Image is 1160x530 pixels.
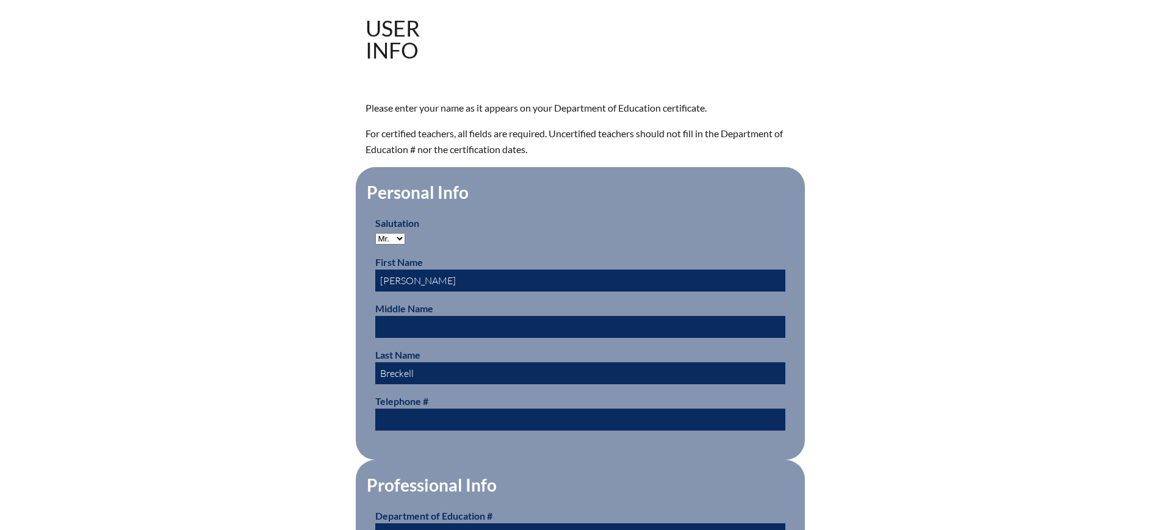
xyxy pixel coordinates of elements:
[375,510,492,521] label: Department of Education #
[375,395,428,407] label: Telephone #
[375,217,419,229] label: Salutation
[366,474,498,495] legend: Professional Info
[375,303,433,314] label: Middle Name
[366,126,795,157] p: For certified teachers, all fields are required. Uncertified teachers should not fill in the Depa...
[366,17,420,61] h1: User Info
[366,100,795,116] p: Please enter your name as it appears on your Department of Education certificate.
[366,182,470,202] legend: Personal Info
[375,349,420,360] label: Last Name
[375,233,405,245] select: persons_salutation
[375,256,423,268] label: First Name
